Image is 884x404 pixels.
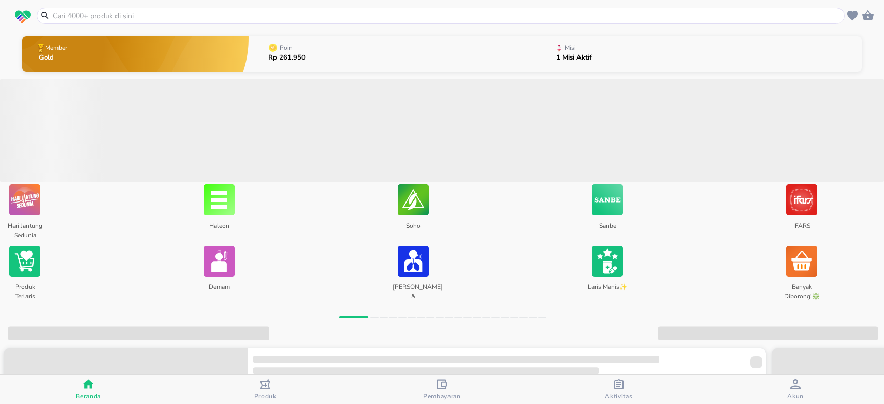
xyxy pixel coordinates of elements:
button: MemberGold [22,34,249,75]
img: Soho [398,182,429,218]
img: Haleon [204,182,235,218]
img: Banyak Diborong!❇️ [786,243,817,279]
img: Batuk & Flu [398,243,429,279]
button: Misi1 Misi Aktif [534,34,862,75]
button: PoinRp 261.950 [249,34,534,75]
p: Gold [39,54,69,61]
p: Soho [393,218,433,237]
p: Rp 261.950 [268,54,306,61]
p: Produk Terlaris [4,279,45,298]
button: Aktivitas [530,375,707,404]
p: 1 Misi Aktif [556,54,592,61]
p: Laris Manis✨ [587,279,628,298]
img: logo_swiperx_s.bd005f3b.svg [15,10,31,24]
p: Haleon [198,218,239,237]
img: Produk Terlaris [9,243,40,279]
p: Misi [564,45,576,51]
span: Aktivitas [605,392,632,400]
p: [PERSON_NAME] & [MEDICAL_DATA] [393,279,433,298]
img: Demam [204,243,235,279]
span: Beranda [76,392,101,400]
button: Produk [177,375,353,404]
img: Sanbe [592,182,623,218]
p: Poin [280,45,293,51]
p: IFARS [781,218,822,237]
p: Sanbe [587,218,628,237]
img: IFARS [786,182,817,218]
img: Hari Jantung Sedunia [9,182,40,218]
span: Akun [787,392,804,400]
span: Pembayaran [423,392,461,400]
p: Hari Jantung Sedunia [4,218,45,237]
span: Produk [254,392,277,400]
button: Akun [707,375,884,404]
input: Cari 4000+ produk di sini [52,10,842,21]
p: Demam [198,279,239,298]
p: Member [45,45,67,51]
p: Banyak Diborong!❇️ [781,279,822,298]
button: Pembayaran [354,375,530,404]
img: Laris Manis✨ [592,243,623,279]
